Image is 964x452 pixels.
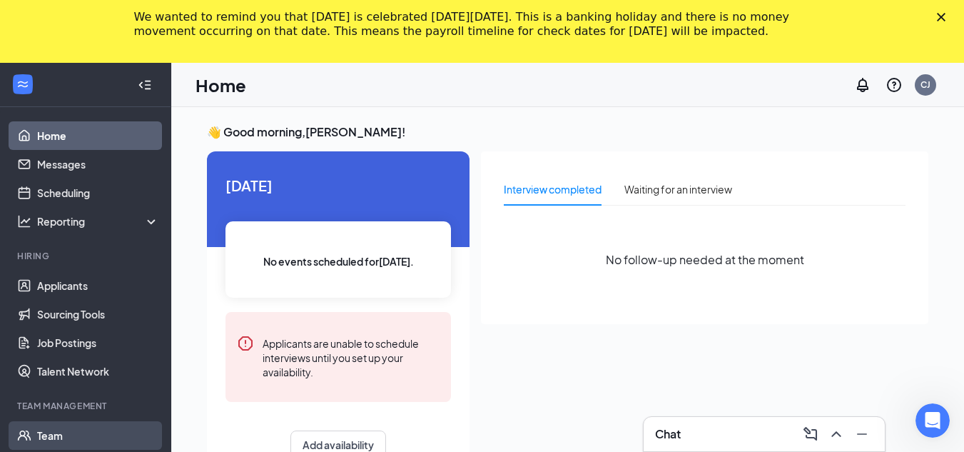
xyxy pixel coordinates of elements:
[37,421,159,450] a: Team
[851,423,873,446] button: Minimize
[937,13,951,21] div: Close
[886,76,903,94] svg: QuestionInfo
[37,271,159,300] a: Applicants
[17,214,31,228] svg: Analysis
[853,426,871,443] svg: Minimize
[207,124,928,140] h3: 👋 Good morning, [PERSON_NAME] !
[624,181,732,197] div: Waiting for an interview
[196,73,246,97] h1: Home
[17,250,156,262] div: Hiring
[655,426,681,442] h3: Chat
[138,78,152,92] svg: Collapse
[237,335,254,352] svg: Error
[37,150,159,179] a: Messages
[17,400,156,412] div: Team Management
[225,174,451,196] span: [DATE]
[37,214,160,228] div: Reporting
[37,300,159,328] a: Sourcing Tools
[915,403,950,438] iframe: Intercom live chat
[37,328,159,357] a: Job Postings
[263,253,414,269] span: No events scheduled for [DATE] .
[263,335,440,379] div: Applicants are unable to schedule interviews until you set up your availability.
[37,121,159,150] a: Home
[134,10,808,39] div: We wanted to remind you that [DATE] is celebrated [DATE][DATE]. This is a banking holiday and the...
[504,181,602,197] div: Interview completed
[606,251,804,268] span: No follow-up needed at the moment
[16,77,30,91] svg: WorkstreamLogo
[799,423,822,446] button: ComposeMessage
[802,426,819,443] svg: ComposeMessage
[37,357,159,386] a: Talent Network
[828,426,845,443] svg: ChevronUp
[854,76,871,94] svg: Notifications
[920,79,930,91] div: CJ
[37,179,159,207] a: Scheduling
[825,423,848,446] button: ChevronUp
